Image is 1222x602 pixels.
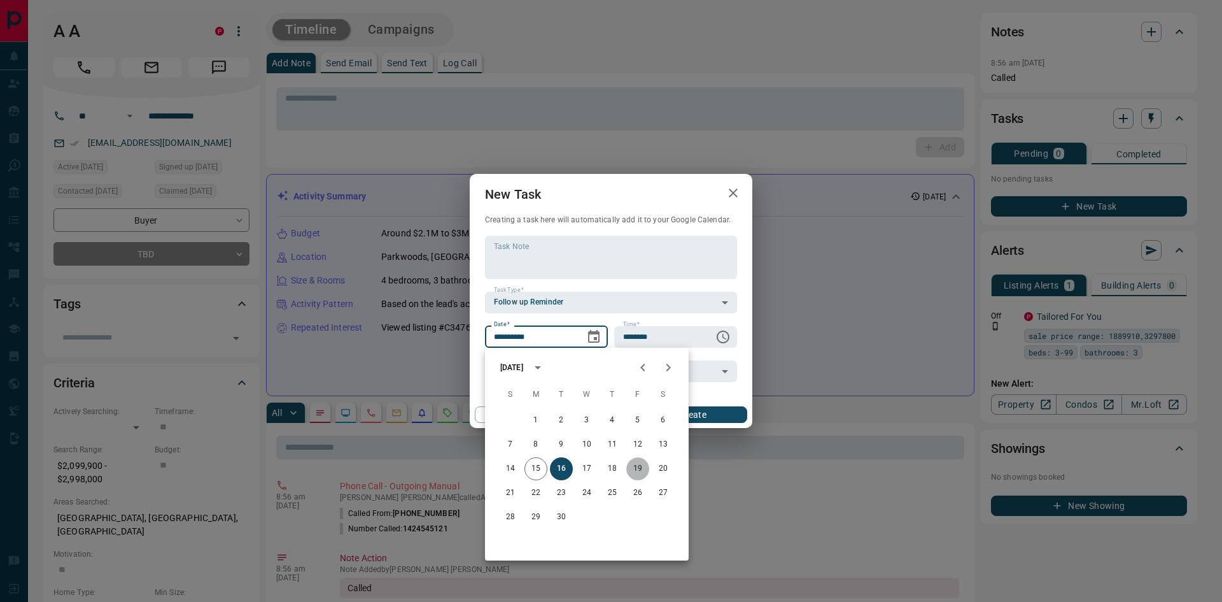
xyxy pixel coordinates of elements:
[626,433,649,456] button: 12
[601,457,624,480] button: 18
[485,292,737,313] div: Follow up Reminder
[626,482,649,505] button: 26
[550,382,573,408] span: Tuesday
[470,174,556,215] h2: New Task
[581,324,607,350] button: Choose date, selected date is Sep 16, 2025
[485,215,737,226] p: Creating a task here will automatically add it to your Google Calendar.
[494,286,524,294] label: Task Type
[575,409,598,432] button: 3
[475,406,584,423] button: Cancel
[499,506,522,529] button: 28
[601,482,624,505] button: 25
[524,409,547,432] button: 1
[626,409,649,432] button: 5
[652,433,675,456] button: 13
[652,457,675,480] button: 20
[630,355,656,380] button: Previous month
[652,382,675,408] span: Saturday
[499,382,522,408] span: Sunday
[601,409,624,432] button: 4
[524,506,547,529] button: 29
[710,324,736,350] button: Choose time, selected time is 6:00 AM
[550,482,573,505] button: 23
[626,382,649,408] span: Friday
[550,409,573,432] button: 2
[494,320,510,329] label: Date
[575,482,598,505] button: 24
[575,382,598,408] span: Wednesday
[626,457,649,480] button: 19
[499,433,522,456] button: 7
[550,457,573,480] button: 16
[652,482,675,505] button: 27
[575,433,598,456] button: 10
[524,382,547,408] span: Monday
[575,457,598,480] button: 17
[623,320,640,329] label: Time
[524,457,547,480] button: 15
[524,433,547,456] button: 8
[524,482,547,505] button: 22
[652,409,675,432] button: 6
[638,406,747,423] button: Create
[499,457,522,480] button: 14
[601,382,624,408] span: Thursday
[550,506,573,529] button: 30
[550,433,573,456] button: 9
[499,482,522,505] button: 21
[656,355,681,380] button: Next month
[527,357,549,378] button: calendar view is open, switch to year view
[601,433,624,456] button: 11
[500,362,523,373] div: [DATE]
